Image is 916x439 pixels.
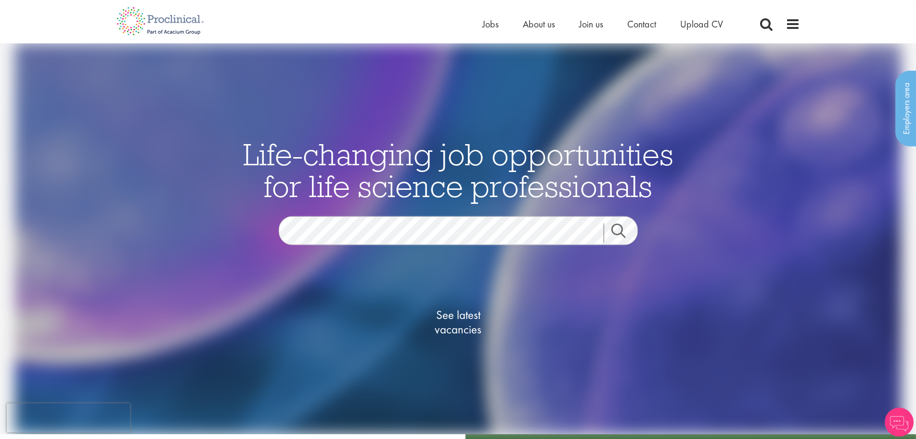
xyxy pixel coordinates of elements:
[410,308,506,337] span: See latest vacancies
[604,224,645,243] a: Job search submit button
[885,408,914,437] img: Chatbot
[7,403,130,432] iframe: reCAPTCHA
[482,18,499,30] a: Jobs
[579,18,603,30] a: Join us
[243,135,673,205] span: Life-changing job opportunities for life science professionals
[523,18,555,30] a: About us
[14,43,902,434] img: candidate home
[627,18,656,30] a: Contact
[410,269,506,375] a: See latestvacancies
[680,18,723,30] a: Upload CV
